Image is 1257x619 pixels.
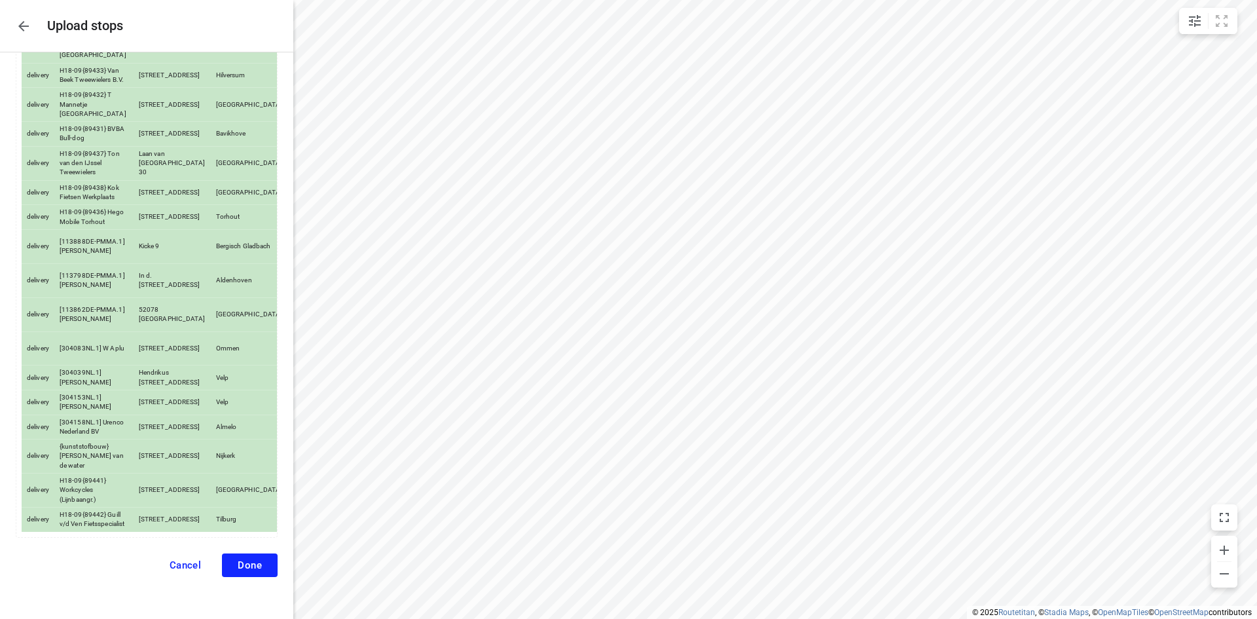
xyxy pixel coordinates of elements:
[22,331,54,366] td: delivery
[211,366,288,390] td: Velp
[211,415,288,440] td: Almelo
[54,229,134,263] td: [113888DE-PMMA.1] [PERSON_NAME]
[1179,8,1237,34] div: small contained button group
[22,146,54,180] td: delivery
[54,366,134,390] td: [304039NL.1] [PERSON_NAME]
[211,180,288,205] td: [GEOGRAPHIC_DATA]
[54,263,134,297] td: [113798DE-PMMA.1] [PERSON_NAME]
[972,608,1252,617] li: © 2025 , © , © © contributors
[211,507,288,531] td: Tilburg
[22,122,54,147] td: delivery
[54,415,134,440] td: [304158NL.1] Urenco Nederland BV
[134,331,211,366] td: [STREET_ADDRESS]
[134,146,211,180] td: Laan van [GEOGRAPHIC_DATA] 30
[54,180,134,205] td: H18-09{89438} Kok Fietsen Werkplaats
[22,229,54,263] td: delivery
[134,366,211,390] td: Hendrikus [STREET_ADDRESS]
[54,390,134,415] td: [304153NL.1] [PERSON_NAME]
[22,63,54,88] td: delivery
[22,88,54,122] td: delivery
[1098,608,1148,617] a: OpenMapTiles
[211,331,288,366] td: Ommen
[170,559,202,571] span: Cancel
[22,440,54,474] td: delivery
[134,229,211,263] td: Kicke 9
[134,415,211,440] td: [STREET_ADDRESS]
[54,146,134,180] td: H18-09{89437} Ton van den IJssel Tweewielers
[238,559,262,571] span: Done
[54,297,134,331] td: [113862DE-PMMA.1] [PERSON_NAME]
[134,88,211,122] td: [STREET_ADDRESS]
[134,63,211,88] td: [STREET_ADDRESS]
[1044,608,1089,617] a: Stadia Maps
[222,553,278,577] button: Done
[22,180,54,205] td: delivery
[22,507,54,531] td: delivery
[134,297,211,331] td: 52078 [GEOGRAPHIC_DATA]
[22,390,54,415] td: delivery
[134,180,211,205] td: [STREET_ADDRESS]
[22,366,54,390] td: delivery
[134,390,211,415] td: [STREET_ADDRESS]
[22,205,54,230] td: delivery
[211,390,288,415] td: Velp
[134,122,211,147] td: [STREET_ADDRESS]
[211,440,288,474] td: Nijkerk
[211,205,288,230] td: Torhout
[22,263,54,297] td: delivery
[211,63,288,88] td: Hilversum
[211,263,288,297] td: Aldenhoven
[54,205,134,230] td: H18-09{89436} Hego Mobile Torhout
[54,440,134,474] td: {kunststofbouw} [PERSON_NAME] van de water
[211,474,288,508] td: [GEOGRAPHIC_DATA]
[134,507,211,531] td: [STREET_ADDRESS]
[211,229,288,263] td: Bergisch Gladbach
[22,415,54,440] td: delivery
[211,122,288,147] td: Bavikhove
[134,263,211,297] td: In d. [STREET_ADDRESS]
[211,88,288,122] td: [GEOGRAPHIC_DATA]
[54,474,134,508] td: H18-09{89441} Workcycles (Lijnbaangr.)
[54,507,134,531] td: H18-09{89442} Guill v/d Ven Fietsspecialist
[134,474,211,508] td: [STREET_ADDRESS]
[998,608,1035,617] a: Routetitan
[134,205,211,230] td: [STREET_ADDRESS]
[134,440,211,474] td: [STREET_ADDRESS]
[54,63,134,88] td: H18-09{89433} Van Beek Tweewielers B.V.
[22,297,54,331] td: delivery
[154,553,217,577] button: Cancel
[1182,8,1208,34] button: Map settings
[1154,608,1209,617] a: OpenStreetMap
[211,146,288,180] td: [GEOGRAPHIC_DATA]
[54,88,134,122] td: H18-09{89432} T Mannetje [GEOGRAPHIC_DATA]
[54,331,134,366] td: [304083NL.1] W Aplu
[211,297,288,331] td: [GEOGRAPHIC_DATA]
[54,122,134,147] td: H18-09{89431} BVBA Bull-dog
[22,474,54,508] td: delivery
[47,18,123,33] h5: Upload stops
